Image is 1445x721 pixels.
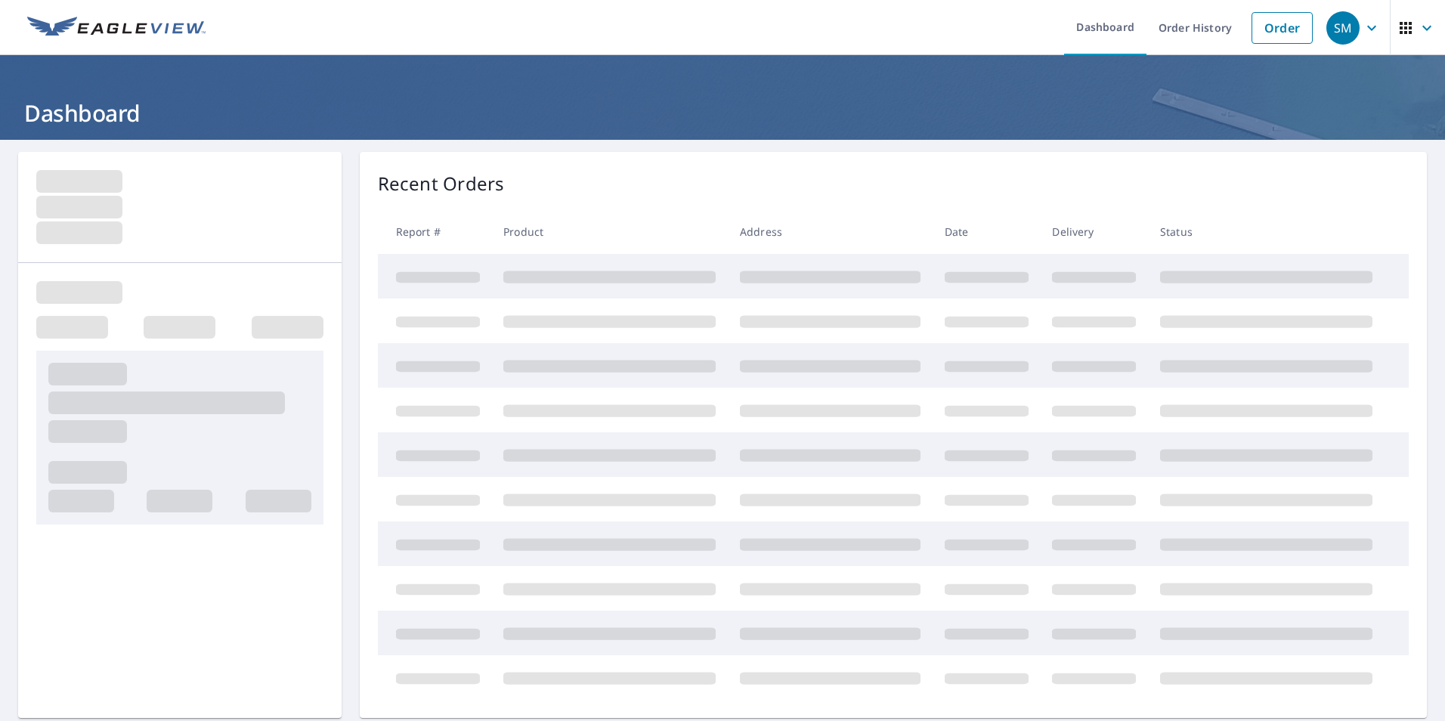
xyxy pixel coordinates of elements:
p: Recent Orders [378,170,505,197]
div: SM [1326,11,1360,45]
a: Order [1252,12,1313,44]
th: Delivery [1040,209,1148,254]
th: Address [728,209,933,254]
img: EV Logo [27,17,206,39]
h1: Dashboard [18,97,1427,128]
th: Product [491,209,728,254]
th: Date [933,209,1041,254]
th: Report # [378,209,492,254]
th: Status [1148,209,1385,254]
